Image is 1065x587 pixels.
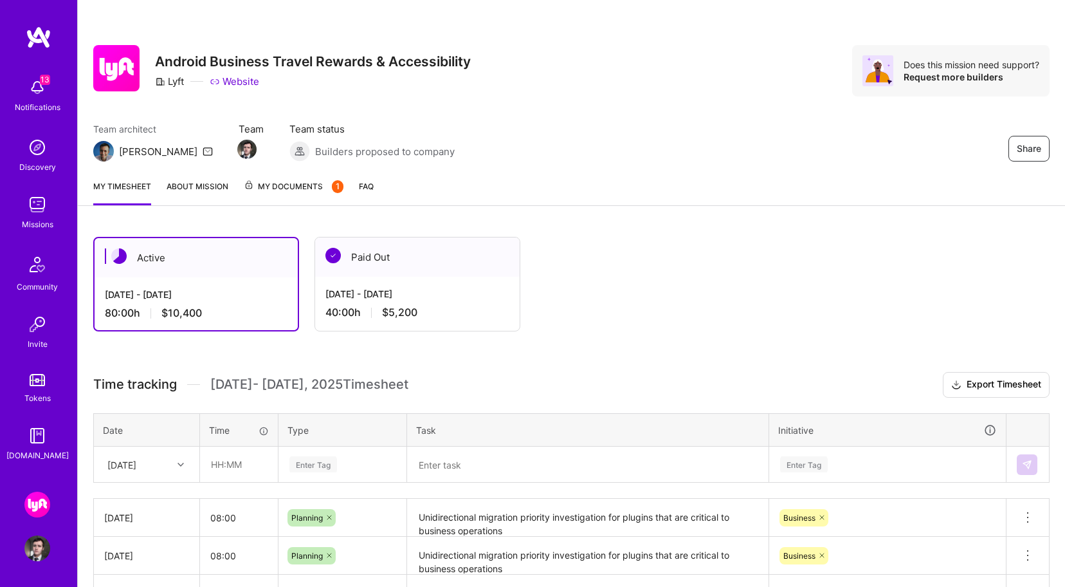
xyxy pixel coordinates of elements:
[408,500,767,536] textarea: Unidirectional migration priority investigation for plugins that are critical to business operations
[26,26,51,49] img: logo
[244,180,343,205] a: My Documents1
[22,249,53,280] img: Community
[244,180,343,194] span: My Documents
[93,377,177,393] span: Time tracking
[289,454,337,474] div: Enter Tag
[22,218,53,231] div: Missions
[904,71,1039,83] div: Request more builders
[24,492,50,517] img: Lyft: Android Business Travel Rewards & Accessibility
[24,75,50,100] img: bell
[93,180,151,205] a: My timesheet
[6,449,69,462] div: [DOMAIN_NAME]
[943,372,1050,398] button: Export Timesheet
[104,511,189,525] div: [DATE]
[239,138,255,160] a: Team Member Avatar
[780,454,828,474] div: Enter Tag
[237,140,257,159] img: Team Member Avatar
[201,447,277,481] input: HH:MM
[15,100,60,114] div: Notifications
[862,55,893,86] img: Avatar
[30,374,45,386] img: tokens
[783,513,815,523] span: Business
[155,77,165,87] i: icon CompanyGray
[104,549,189,563] div: [DATE]
[239,122,264,136] span: Team
[200,501,278,535] input: HH:MM
[382,306,417,319] span: $5,200
[203,146,213,156] i: icon Mail
[408,538,767,573] textarea: Unidirectional migration priority investigation for plugins that are critical to business operations
[407,413,769,447] th: Task
[93,45,140,91] img: Company Logo
[21,492,53,517] a: Lyft: Android Business Travel Rewards & Accessibility
[951,378,961,392] i: icon Download
[94,413,200,447] th: Date
[24,536,50,561] img: User Avatar
[177,461,184,468] i: icon Chevron
[95,238,298,277] div: Active
[778,423,997,438] div: Initiative
[24,135,50,160] img: discovery
[24,192,50,218] img: teamwork
[291,551,323,561] span: Planning
[40,75,50,85] span: 13
[289,141,310,162] img: Builders proposed to company
[1008,136,1050,162] button: Share
[278,413,407,447] th: Type
[1022,460,1032,470] img: Submit
[28,337,48,351] div: Invite
[1017,142,1041,155] span: Share
[210,75,259,88] a: Website
[783,551,815,561] span: Business
[155,75,184,88] div: Lyft
[359,180,374,205] a: FAQ
[17,280,58,293] div: Community
[111,248,127,264] img: Active
[155,53,471,70] h3: Android Business Travel Rewards & Accessibility
[291,513,323,523] span: Planning
[325,287,509,301] div: [DATE] - [DATE]
[904,59,1039,71] div: Does this mission need support?
[93,141,114,162] img: Team Architect
[21,536,53,561] a: User Avatar
[107,458,136,471] div: [DATE]
[161,306,202,320] span: $10,400
[19,160,56,174] div: Discovery
[325,306,509,319] div: 40:00 h
[332,180,343,193] div: 1
[209,424,269,437] div: Time
[24,312,50,337] img: Invite
[315,238,520,277] div: Paid Out
[119,145,197,158] div: [PERSON_NAME]
[24,391,51,405] div: Tokens
[167,180,228,205] a: About Mission
[200,539,278,573] input: HH:MM
[105,306,287,320] div: 80:00 h
[210,377,408,393] span: [DATE] - [DATE] , 2025 Timesheet
[315,145,455,158] span: Builders proposed to company
[24,423,50,449] img: guide book
[93,122,213,136] span: Team architect
[289,122,455,136] span: Team status
[105,288,287,301] div: [DATE] - [DATE]
[325,248,341,263] img: Paid Out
